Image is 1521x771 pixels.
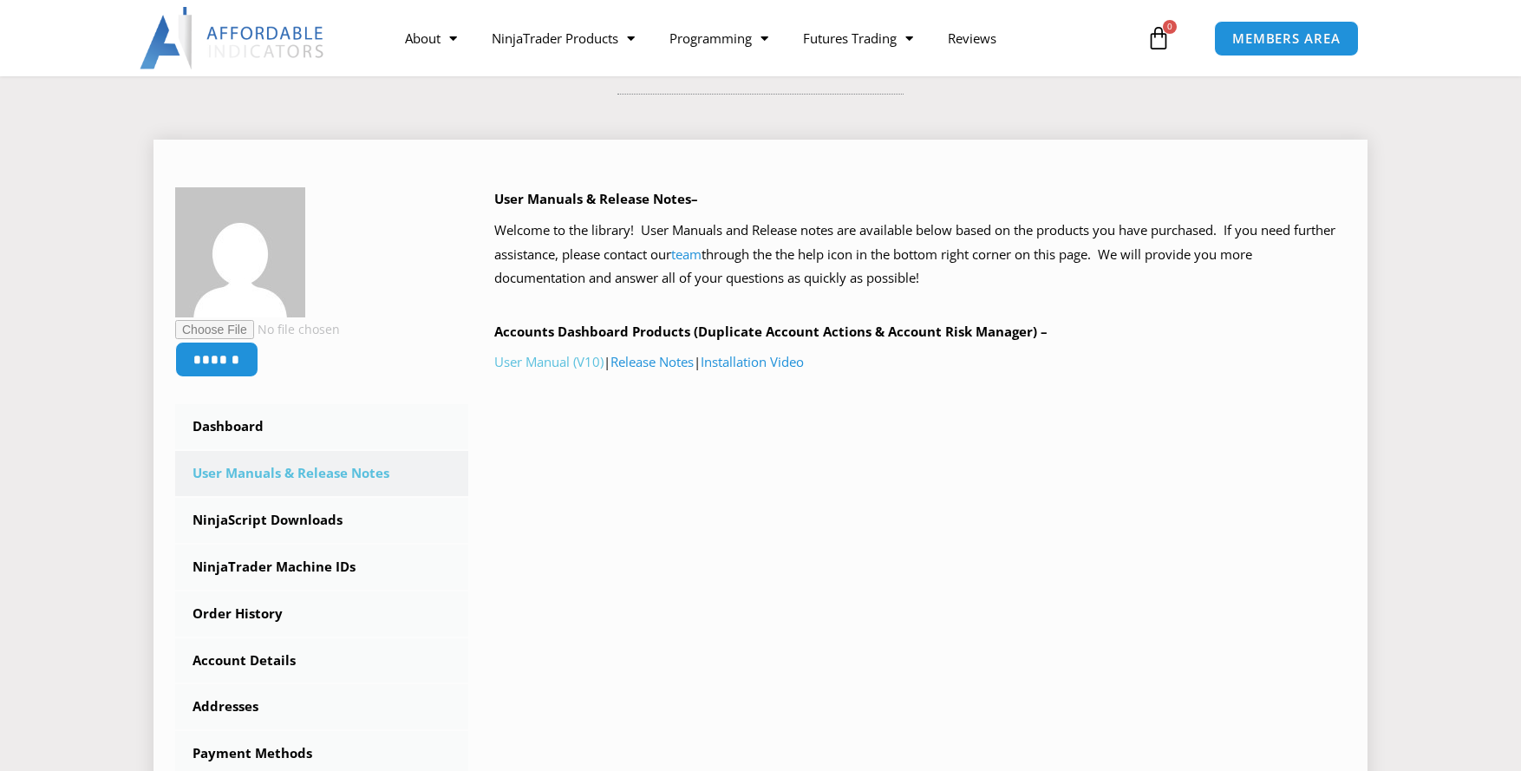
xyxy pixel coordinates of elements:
[494,190,698,207] b: User Manuals & Release Notes–
[671,245,702,263] a: team
[1120,13,1197,63] a: 0
[175,545,468,590] a: NinjaTrader Machine IDs
[930,18,1014,58] a: Reviews
[494,350,1347,375] p: | |
[1214,21,1359,56] a: MEMBERS AREA
[140,7,326,69] img: LogoAI | Affordable Indicators – NinjaTrader
[494,219,1347,291] p: Welcome to the library! User Manuals and Release notes are available below based on the products ...
[175,498,468,543] a: NinjaScript Downloads
[175,404,468,449] a: Dashboard
[175,451,468,496] a: User Manuals & Release Notes
[175,684,468,729] a: Addresses
[652,18,786,58] a: Programming
[474,18,652,58] a: NinjaTrader Products
[494,353,604,370] a: User Manual (V10)
[610,353,694,370] a: Release Notes
[494,323,1048,340] b: Accounts Dashboard Products (Duplicate Account Actions & Account Risk Manager) –
[388,18,474,58] a: About
[701,353,804,370] a: Installation Video
[1232,32,1341,45] span: MEMBERS AREA
[175,591,468,637] a: Order History
[1163,20,1177,34] span: 0
[175,638,468,683] a: Account Details
[175,187,305,317] img: 6c242ad1e1e0e0382af9db619e593bc3ca84c5cc356c7e8240fa1ff769dcb49c
[388,18,1142,58] nav: Menu
[786,18,930,58] a: Futures Trading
